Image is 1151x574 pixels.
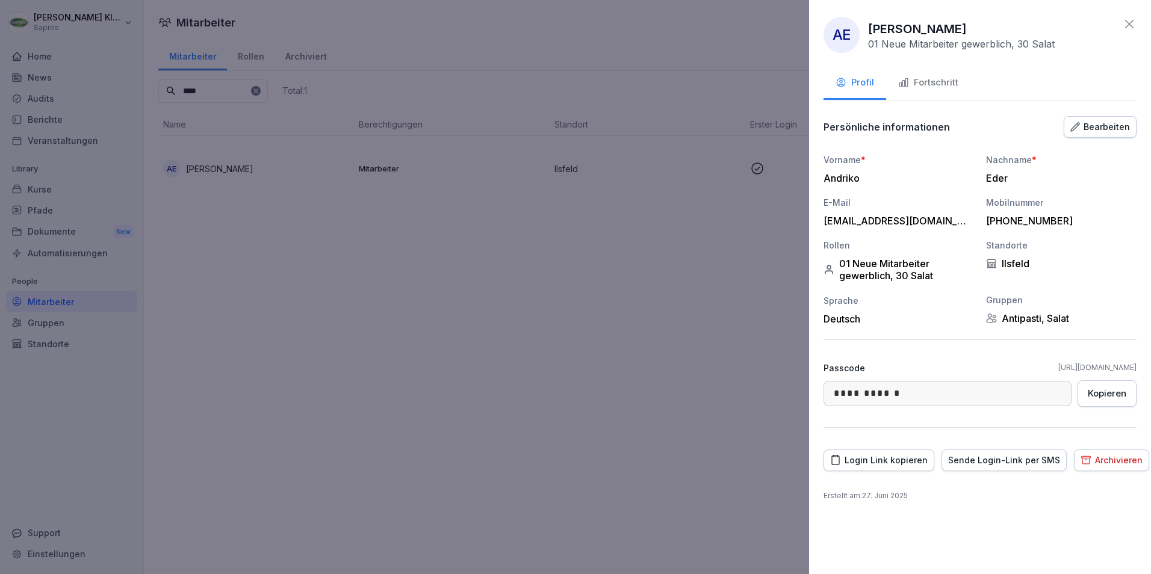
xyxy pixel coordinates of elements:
[898,76,958,90] div: Fortschritt
[824,490,1137,501] p: Erstellt am : 27. Juni 2025
[986,153,1137,166] div: Nachname
[986,196,1137,209] div: Mobilnummer
[824,17,860,53] div: AE
[830,454,928,467] div: Login Link kopieren
[868,38,1055,50] p: 01 Neue Mitarbeiter gewerblich, 30 Salat
[986,215,1131,227] div: [PHONE_NUMBER]
[824,67,886,100] button: Profil
[824,362,865,374] p: Passcode
[824,121,950,133] p: Persönliche informationen
[1081,454,1143,467] div: Archivieren
[1078,380,1137,407] button: Kopieren
[1070,120,1130,134] div: Bearbeiten
[824,449,934,471] button: Login Link kopieren
[824,196,974,209] div: E-Mail
[824,172,968,184] div: Andriko
[824,258,974,282] div: 01 Neue Mitarbeiter gewerblich, 30 Salat
[1088,387,1126,400] div: Kopieren
[824,294,974,307] div: Sprache
[1074,449,1149,471] button: Archivieren
[1058,362,1137,373] a: [URL][DOMAIN_NAME]
[986,294,1137,306] div: Gruppen
[1064,116,1137,138] button: Bearbeiten
[886,67,970,100] button: Fortschritt
[986,239,1137,252] div: Standorte
[986,312,1137,324] div: Antipasti, Salat
[824,215,968,227] div: [EMAIL_ADDRESS][DOMAIN_NAME]
[948,454,1060,467] div: Sende Login-Link per SMS
[868,20,967,38] p: [PERSON_NAME]
[824,153,974,166] div: Vorname
[824,313,974,325] div: Deutsch
[942,449,1067,471] button: Sende Login-Link per SMS
[986,172,1131,184] div: Eder
[836,76,874,90] div: Profil
[824,239,974,252] div: Rollen
[986,258,1137,270] div: Ilsfeld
